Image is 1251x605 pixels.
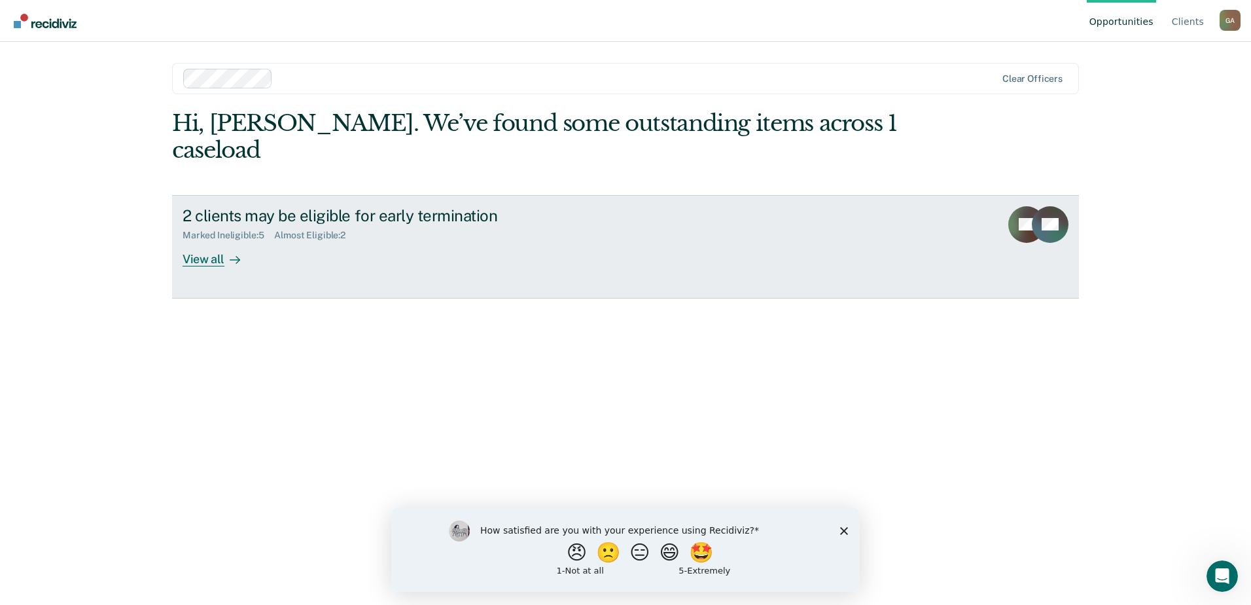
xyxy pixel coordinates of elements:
a: 2 clients may be eligible for early terminationMarked Ineligible:5Almost Eligible:2View all [172,195,1079,299]
div: Almost Eligible : 2 [274,230,356,241]
img: Recidiviz [14,14,77,28]
iframe: Survey by Kim from Recidiviz [391,507,860,592]
iframe: Intercom live chat [1207,560,1238,592]
div: Marked Ineligible : 5 [183,230,274,241]
div: G A [1220,10,1241,31]
div: View all [183,241,256,266]
div: Hi, [PERSON_NAME]. We’ve found some outstanding items across 1 caseload [172,110,898,164]
div: 2 clients may be eligible for early termination [183,206,642,225]
div: Clear officers [1002,73,1063,84]
button: Profile dropdown button [1220,10,1241,31]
